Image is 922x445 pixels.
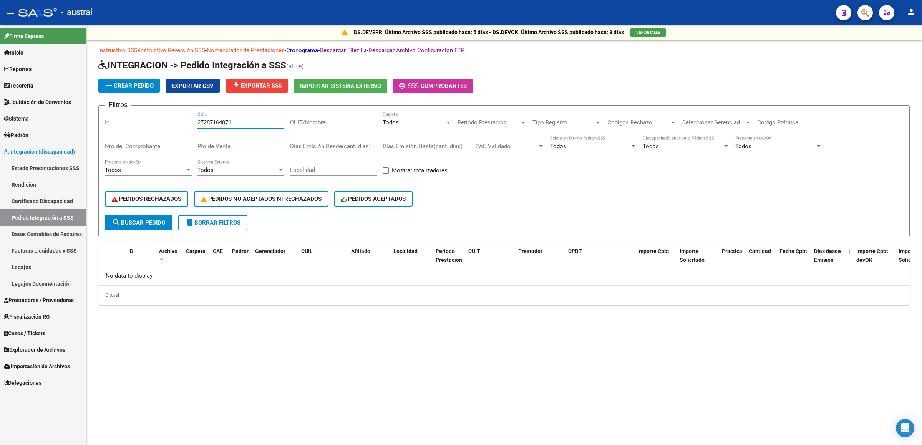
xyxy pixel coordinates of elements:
[4,114,29,123] span: Sistema
[637,248,671,254] span: Importe Cpbt.
[846,243,853,277] datatable-header-cell: |
[105,99,131,110] h3: Filtros
[201,195,322,202] span: PEDIDOS NO ACEPTADOS NI RECHAZADOS
[98,286,910,305] div: 0 total
[125,243,156,277] datatable-header-cell: ID
[565,243,634,277] datatable-header-cell: CPBT
[568,248,582,254] span: CPBT
[112,195,181,202] span: PEDIDOS RECHAZADOS
[4,329,45,337] span: Casos / Tickets
[166,79,220,93] button: Exportar CSV
[194,191,328,207] button: PEDIDOS NO ACEPTADOS NI RECHAZADOS
[4,296,74,304] span: Prestadores / Proveedores
[105,191,188,207] button: PEDIDOS RECHAZADOS
[104,81,114,90] mat-icon: add
[475,143,537,150] span: CAE Validado
[156,243,183,277] datatable-header-cell: Archivo
[197,167,214,174] span: Todos
[105,167,121,174] span: Todos
[749,248,771,254] span: Cantidad
[207,47,285,54] a: Nomenclador de Prestaciones
[159,248,177,254] span: Archivo
[811,243,846,277] datatable-header-cell: Días desde Emisión
[4,313,50,321] span: Fiscalización RG
[4,48,23,57] span: Inicio
[185,219,240,226] span: Borrar Filtros
[607,119,670,126] span: Codigos Rechazo
[128,248,133,254] span: ID
[896,419,914,437] div: Open Intercom Messenger
[458,119,520,126] span: Periodo Prestacion
[779,248,807,254] span: Fecha Cpbt
[112,218,121,227] mat-icon: search
[390,243,433,277] datatable-header-cell: Localidad
[300,83,381,89] span: Importar Sistema Externo
[286,63,304,70] span: (alt+e)
[383,119,399,126] span: Todos
[636,30,660,35] span: VER DETALLE
[98,79,160,93] button: Crear Pedido
[4,65,32,73] span: Reportes
[4,131,28,139] span: Padrón
[680,248,705,263] span: Importe Solicitado
[4,147,75,156] span: Integración (discapacidad)
[98,60,286,71] span: INTEGRACION -> Pedido Integración a SSS
[515,243,565,277] datatable-header-cell: Prestador
[421,83,467,89] span: Comprobantes
[907,7,916,17] mat-icon: person
[185,218,194,227] mat-icon: delete
[465,243,515,277] datatable-header-cell: CUIT
[341,195,406,202] span: PEDIDOS ACEPTADOS
[468,248,480,254] span: CUIT
[351,248,370,254] span: Afiliado
[518,248,542,254] span: Prestador
[677,243,719,277] datatable-header-cell: Importe Solicitado
[226,79,288,93] button: Exportar SSS
[301,248,313,254] span: CUIL
[286,47,318,54] a: Cronograma
[853,243,895,277] datatable-header-cell: Importe Cpbt. devOK
[334,191,413,207] button: PEDIDOS ACEPTADOS
[186,248,206,254] span: Carpeta
[393,79,473,93] button: -Comprobantes
[98,266,910,285] div: No data to display
[98,47,138,54] a: Instructivo SSS
[4,98,71,106] span: Liquidación de Convenios
[856,248,890,263] span: Importe Cpbt. devOK
[550,143,566,150] span: Todos
[4,32,44,40] span: Firma Express
[139,47,205,54] a: Instructivo Reversión SSS
[172,83,214,89] span: Exportar CSV
[252,243,298,277] datatable-header-cell: Gerenciador
[255,248,285,254] span: Gerenciador
[213,248,223,254] span: CAE
[532,119,595,126] span: Tipo Registro
[232,82,282,89] span: Exportar SSS
[4,81,33,90] span: Tesorería
[368,47,464,54] a: Descargar Archivo Configuración FTP
[354,28,624,36] p: DS.DEVERR: Último Archivo SSS publicado hace: 5 días - DS.DEVOK: Último Archivo SSS publicado hac...
[393,248,418,254] span: Localidad
[433,243,465,277] datatable-header-cell: Período Prestación
[210,243,229,277] datatable-header-cell: CAE
[105,215,172,230] button: Buscar Pedido
[630,28,666,37] button: VER DETALLE
[232,248,250,254] span: Padrón
[4,346,65,354] span: Explorador de Archivos
[6,7,15,17] mat-icon: menu
[4,362,70,371] span: Importación de Archivos
[776,243,811,277] datatable-header-cell: Fecha Cpbt
[112,219,165,226] span: Buscar Pedido
[178,215,247,230] button: Borrar Filtros
[719,243,746,277] datatable-header-cell: Practica
[722,248,742,254] span: Practica
[436,248,462,263] span: Período Prestación
[232,81,241,90] mat-icon: file_download
[229,243,252,277] datatable-header-cell: Padrón
[61,4,92,21] span: - austral
[183,243,210,277] datatable-header-cell: Carpeta
[348,243,390,277] datatable-header-cell: Afiliado
[634,243,677,277] datatable-header-cell: Importe Cpbt.
[682,119,745,126] span: Seleccionar Gerenciador
[814,248,841,263] span: Días desde Emisión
